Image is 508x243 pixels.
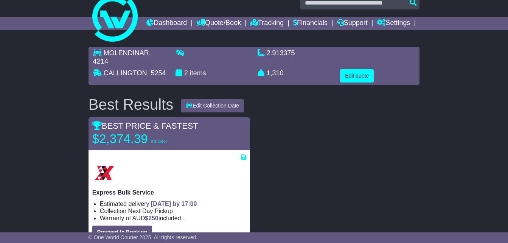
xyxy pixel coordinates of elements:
span: © One World Courier 2025. All rights reserved. [89,234,198,240]
span: CALLINGTON [104,69,147,77]
a: Support [337,17,368,30]
p: $2,374.39 [92,131,187,146]
span: items [190,69,206,77]
a: Tracking [250,17,284,30]
span: 2 [184,69,188,77]
a: Dashboard [146,17,187,30]
li: Warranty of AUD included. [100,215,247,222]
a: Financials [293,17,328,30]
span: MOLENDINAR [104,49,149,57]
span: BEST PRICE & FASTEST [92,121,198,131]
span: [DATE] by 17:00 [151,201,197,207]
li: Estimated delivery [100,200,247,207]
button: Edit Collection Date [181,99,244,112]
button: Edit quote [340,69,374,83]
span: Next Day Pickup [128,208,173,214]
span: inc GST [151,139,168,144]
a: Settings [377,17,410,30]
img: Border Express: Express Bulk Service [92,161,117,185]
span: 250 [148,215,158,221]
li: Collection [100,207,247,215]
p: Express Bulk Service [92,189,247,196]
span: , 5254 [147,69,166,77]
span: , 4214 [93,49,151,65]
button: Proceed to Booking [92,226,152,239]
span: 1,310 [267,69,284,77]
a: Quote/Book [196,17,241,30]
span: 2.913375 [267,49,295,57]
span: $ [145,215,158,221]
div: Best Results [85,96,177,113]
